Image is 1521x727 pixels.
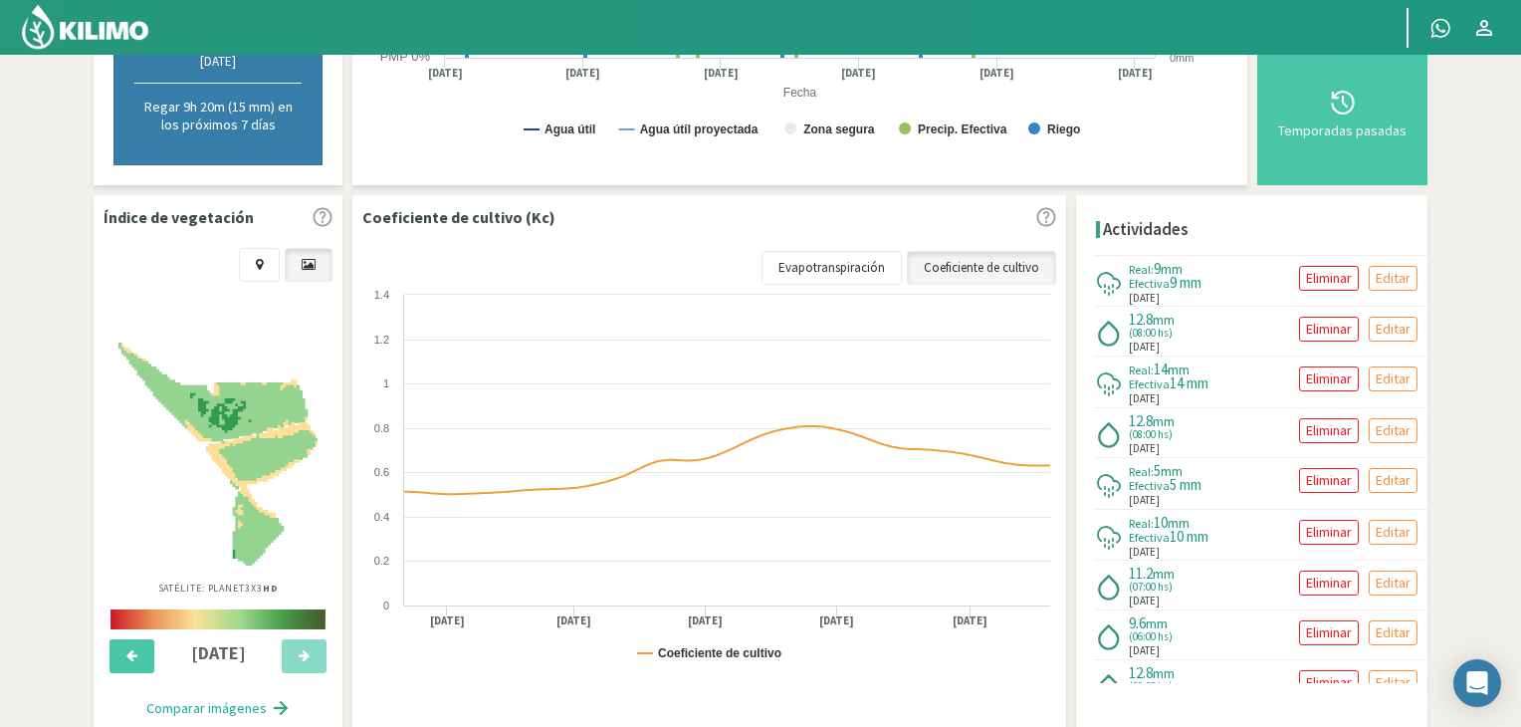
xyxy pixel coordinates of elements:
span: [DATE] [1129,642,1160,659]
text: [DATE] [1118,66,1153,81]
span: [DATE] [1129,544,1160,561]
button: Eliminar [1299,266,1359,291]
span: mm [1161,260,1183,278]
text: Fecha [783,86,817,100]
h4: Actividades [1103,220,1189,239]
text: [DATE] [953,613,987,628]
span: (06:00 hs) [1129,631,1173,642]
span: 10 [1154,513,1168,532]
a: Evapotranspiración [761,251,902,285]
text: [DATE] [979,66,1014,81]
span: (08:00 hs) [1129,328,1178,339]
span: mm [1153,664,1175,682]
img: scale [110,609,326,629]
p: Regar 9h 20m (15 mm) en los próximos 7 días [134,98,302,133]
p: Eliminar [1306,671,1352,694]
span: Efectiva [1129,530,1170,545]
text: 0 [383,600,389,611]
text: [DATE] [428,66,463,81]
p: Eliminar [1306,318,1352,341]
span: Efectiva [1129,478,1170,493]
span: 9 mm [1170,273,1201,292]
p: Editar [1376,267,1411,290]
button: Eliminar [1299,317,1359,342]
p: Editar [1376,621,1411,644]
text: [DATE] [704,66,739,81]
p: Editar [1376,469,1411,492]
text: Zona segura [803,122,875,136]
span: mm [1153,565,1175,583]
span: (08:00 hs) [1129,429,1178,440]
text: 0.8 [374,422,389,434]
text: Agua útil proyectada [640,122,759,136]
p: Eliminar [1306,469,1352,492]
span: 10 mm [1170,527,1208,546]
button: Editar [1369,418,1417,443]
text: 0mm [1170,52,1194,64]
button: Eliminar [1299,620,1359,645]
span: [DATE] [1129,492,1160,509]
p: Eliminar [1306,367,1352,390]
span: Real: [1129,262,1154,277]
span: (08:00 hs) [1129,681,1178,692]
text: Coeficiente de cultivo [658,646,781,660]
text: Agua útil [544,122,595,136]
div: Temporadas pasadas [1273,123,1412,137]
span: 5 [1154,461,1161,480]
span: 3X3 [245,582,279,595]
button: Eliminar [1299,418,1359,443]
span: 14 [1154,360,1168,378]
button: Eliminar [1299,468,1359,493]
button: Editar [1369,520,1417,545]
span: 12.8 [1129,411,1153,430]
p: Editar [1376,318,1411,341]
button: Editar [1369,266,1417,291]
img: 48a3b378-8042-448c-b374-4fd2321b73f6_-_planet_-_2025-10-06.png [118,343,318,566]
span: mm [1146,614,1168,632]
div: Open Intercom Messenger [1453,659,1501,707]
button: Editar [1369,366,1417,391]
p: Editar [1376,419,1411,442]
span: [DATE] [1129,390,1160,407]
span: Real: [1129,516,1154,531]
button: Editar [1369,620,1417,645]
text: [DATE] [565,66,600,81]
span: Efectiva [1129,276,1170,291]
text: Precip. Efectiva [918,122,1007,136]
span: (07:00 hs) [1129,582,1178,593]
span: [DATE] [1129,290,1160,307]
div: [DATE] [134,53,302,70]
span: mm [1168,361,1190,378]
text: 0.6 [374,466,389,478]
button: Temporadas pasadas [1267,50,1417,175]
p: Editar [1376,367,1411,390]
text: [DATE] [841,66,876,81]
text: Riego [1047,122,1080,136]
text: 0.2 [374,555,389,567]
span: 11.2 [1129,564,1153,583]
span: 9 [1154,259,1161,278]
span: mm [1153,311,1175,329]
span: [DATE] [1129,593,1160,609]
p: Eliminar [1306,419,1352,442]
span: mm [1153,412,1175,430]
p: Índice de vegetación [104,205,254,229]
button: Eliminar [1299,571,1359,596]
button: Editar [1369,670,1417,695]
text: [DATE] [819,613,854,628]
text: [DATE] [556,613,591,628]
text: [DATE] [430,613,465,628]
text: 1.4 [374,289,389,301]
text: PMP 0% [380,49,431,64]
text: 1 [383,377,389,389]
text: 1.2 [374,334,389,346]
span: [DATE] [1129,339,1160,356]
text: [DATE] [688,613,723,628]
p: Editar [1376,671,1411,694]
span: mm [1168,514,1190,532]
img: Kilimo [20,3,150,51]
span: Real: [1129,464,1154,479]
span: 9.6 [1129,613,1146,632]
p: Eliminar [1306,521,1352,544]
span: 12.8 [1129,663,1153,682]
